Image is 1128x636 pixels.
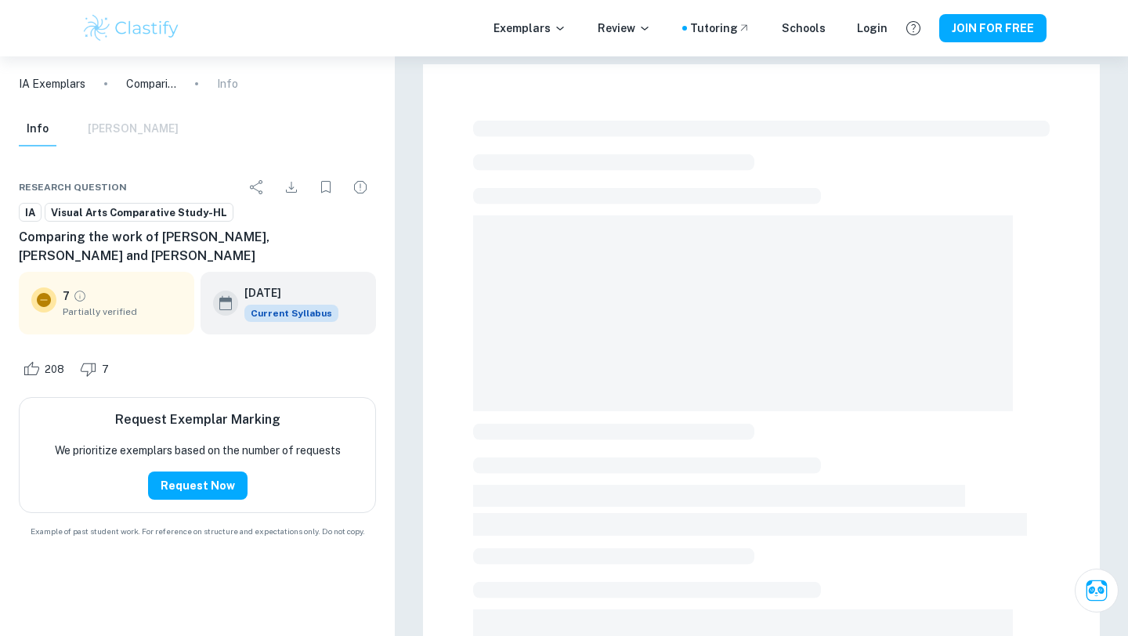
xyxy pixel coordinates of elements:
h6: Request Exemplar Marking [115,410,280,429]
div: Bookmark [310,172,342,203]
p: We prioritize exemplars based on the number of requests [55,442,341,459]
a: Grade partially verified [73,289,87,303]
p: 7 [63,287,70,305]
span: Research question [19,180,127,194]
div: Download [276,172,307,203]
p: Exemplars [493,20,566,37]
span: Visual Arts Comparative Study-HL [45,205,233,221]
a: IA Exemplars [19,75,85,92]
span: Current Syllabus [244,305,338,322]
span: Partially verified [63,305,182,319]
button: Request Now [148,472,248,500]
a: IA [19,203,42,222]
button: Ask Clai [1075,569,1119,613]
p: Info [217,75,238,92]
div: Share [241,172,273,203]
p: Comparing the work of [PERSON_NAME], [PERSON_NAME] and [PERSON_NAME] [126,75,176,92]
div: Like [19,356,73,381]
p: Review [598,20,651,37]
span: IA [20,205,41,221]
button: JOIN FOR FREE [939,14,1047,42]
a: Login [857,20,888,37]
a: Visual Arts Comparative Study-HL [45,203,233,222]
div: This exemplar is based on the current syllabus. Feel free to refer to it for inspiration/ideas wh... [244,305,338,322]
button: Help and Feedback [900,15,927,42]
div: Report issue [345,172,376,203]
a: Schools [782,20,826,37]
span: 208 [36,362,73,378]
a: Tutoring [690,20,750,37]
button: Info [19,112,56,146]
span: 7 [93,362,117,378]
h6: [DATE] [244,284,326,302]
h6: Comparing the work of [PERSON_NAME], [PERSON_NAME] and [PERSON_NAME] [19,228,376,266]
span: Example of past student work. For reference on structure and expectations only. Do not copy. [19,526,376,537]
img: Clastify logo [81,13,181,44]
div: Dislike [76,356,117,381]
